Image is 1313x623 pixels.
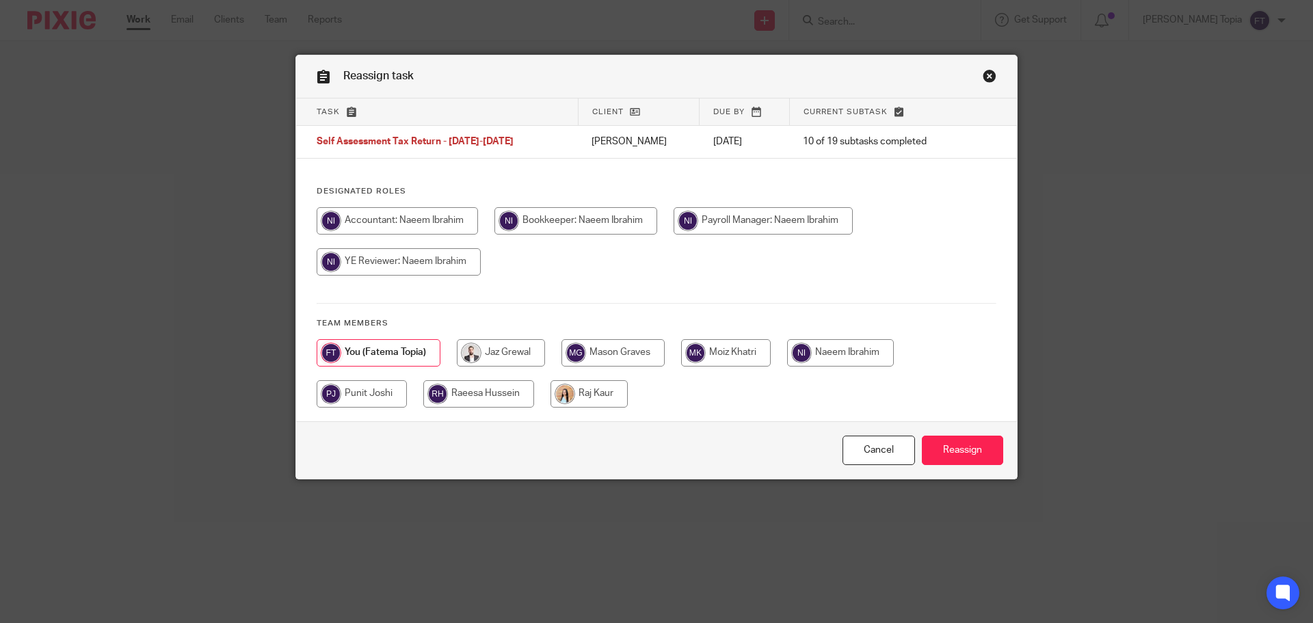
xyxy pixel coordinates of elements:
[317,318,996,329] h4: Team members
[343,70,414,81] span: Reassign task
[317,186,996,197] h4: Designated Roles
[317,137,514,147] span: Self Assessment Tax Return - [DATE]-[DATE]
[592,108,624,116] span: Client
[713,108,745,116] span: Due by
[804,108,888,116] span: Current subtask
[983,69,996,88] a: Close this dialog window
[922,436,1003,465] input: Reassign
[789,126,968,159] td: 10 of 19 subtasks completed
[317,108,340,116] span: Task
[592,135,686,148] p: [PERSON_NAME]
[843,436,915,465] a: Close this dialog window
[713,135,775,148] p: [DATE]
